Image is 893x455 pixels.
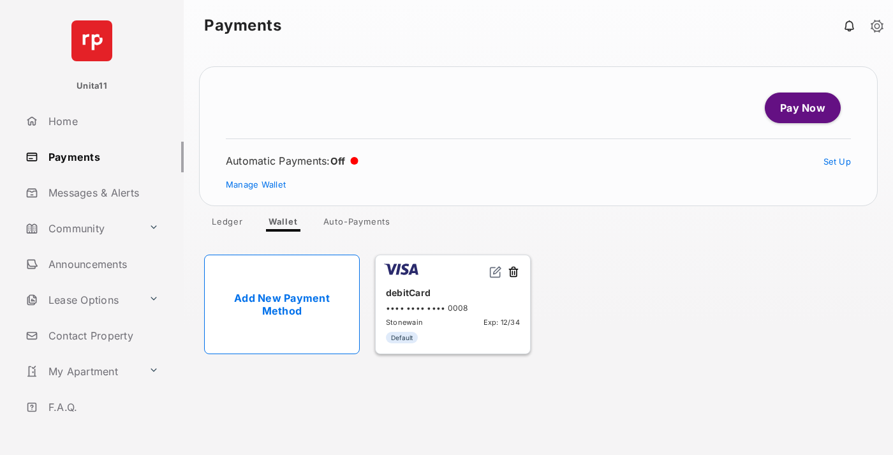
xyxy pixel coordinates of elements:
[204,255,360,354] a: Add New Payment Method
[20,213,144,244] a: Community
[20,392,184,422] a: F.A.Q.
[489,265,502,278] img: svg+xml;base64,PHN2ZyB2aWV3Qm94PSIwIDAgMjQgMjQiIHdpZHRoPSIxNiIgaGVpZ2h0PSIxNiIgZmlsbD0ibm9uZSIgeG...
[823,156,852,167] a: Set Up
[330,155,346,167] span: Off
[20,285,144,315] a: Lease Options
[77,80,107,93] p: Unita11
[202,216,253,232] a: Ledger
[226,179,286,190] a: Manage Wallet
[20,320,184,351] a: Contact Property
[258,216,308,232] a: Wallet
[20,142,184,172] a: Payments
[386,303,520,313] div: •••• •••• •••• 0008
[386,282,520,303] div: debitCard
[226,154,358,167] div: Automatic Payments :
[386,318,423,327] span: Stonewain
[204,18,281,33] strong: Payments
[20,249,184,280] a: Announcements
[20,356,144,387] a: My Apartment
[483,318,520,327] span: Exp: 12/34
[20,106,184,137] a: Home
[71,20,112,61] img: svg+xml;base64,PHN2ZyB4bWxucz0iaHR0cDovL3d3dy53My5vcmcvMjAwMC9zdmciIHdpZHRoPSI2NCIgaGVpZ2h0PSI2NC...
[20,177,184,208] a: Messages & Alerts
[313,216,401,232] a: Auto-Payments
